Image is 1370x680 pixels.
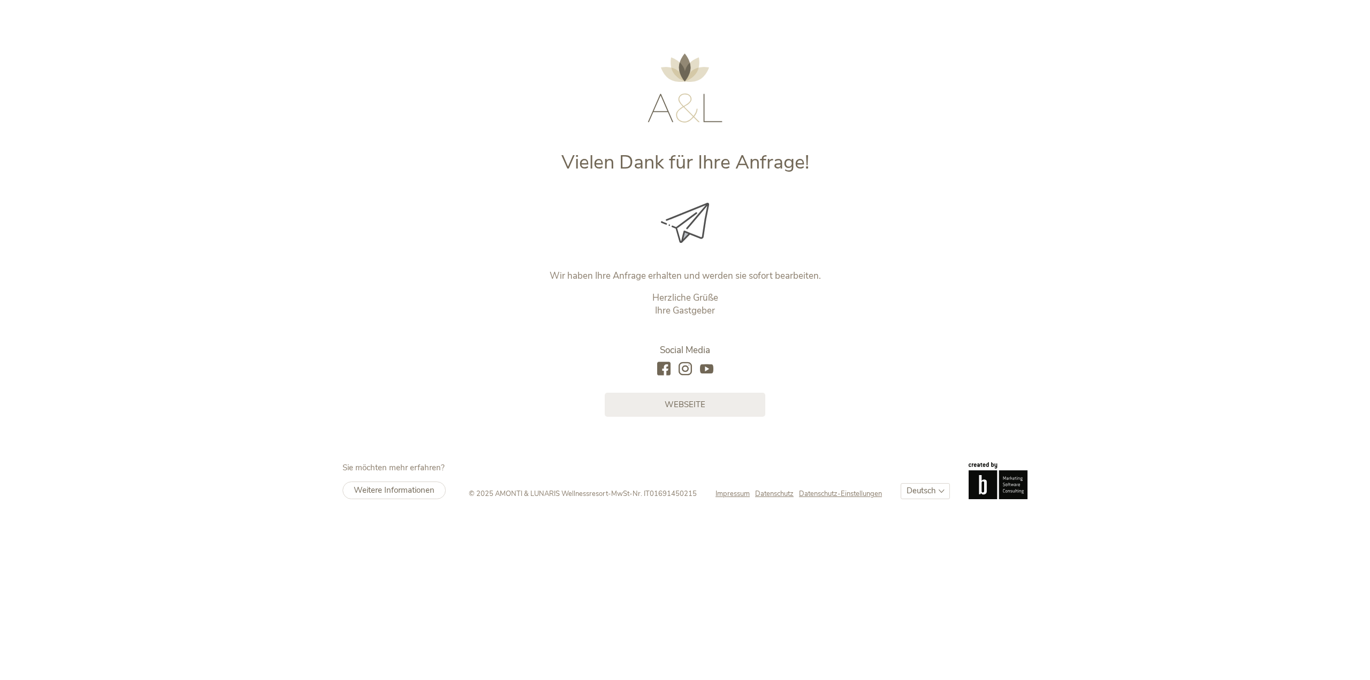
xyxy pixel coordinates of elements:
[716,489,755,499] a: Impressum
[605,393,765,417] a: Webseite
[648,54,722,123] img: AMONTI & LUNARIS Wellnessresort
[611,489,697,499] span: MwSt-Nr. IT01691450215
[716,489,750,499] span: Impressum
[469,489,608,499] span: © 2025 AMONTI & LUNARIS Wellnessresort
[665,399,705,410] span: Webseite
[608,489,611,499] span: -
[755,489,799,499] a: Datenschutz
[755,489,794,499] span: Datenschutz
[679,362,692,377] a: instagram
[462,292,909,317] p: Herzliche Grüße Ihre Gastgeber
[462,270,909,282] p: Wir haben Ihre Anfrage erhalten und werden sie sofort bearbeiten.
[342,462,445,473] span: Sie möchten mehr erfahren?
[660,344,710,356] span: Social Media
[700,362,713,377] a: youtube
[799,489,882,499] a: Datenschutz-Einstellungen
[354,485,435,495] span: Weitere Informationen
[661,203,709,243] img: Vielen Dank für Ihre Anfrage!
[342,482,446,499] a: Weitere Informationen
[657,362,671,377] a: facebook
[561,149,809,175] span: Vielen Dank für Ihre Anfrage!
[969,462,1027,499] img: Brandnamic GmbH | Leading Hospitality Solutions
